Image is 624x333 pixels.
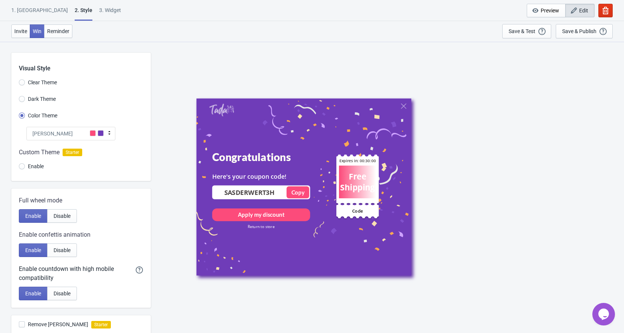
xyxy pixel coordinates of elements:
[25,247,41,253] span: Enable
[30,24,44,38] button: Win
[99,6,121,20] div: 3. Widget
[54,213,71,219] span: Disable
[25,290,41,297] span: Enable
[209,103,234,117] img: Tada Shopify App - Exit Intent, Spin to Win Popups, Newsletter Discount Gift Game
[19,230,90,239] span: Enable confettis animation
[339,156,376,166] div: Expires in: 00:30:00
[19,287,48,300] button: Enable
[212,224,310,230] div: Return to store
[502,24,551,38] button: Save & Test
[19,196,62,205] span: Full wheel mode
[75,6,92,21] div: 2 . Style
[527,4,566,17] button: Preview
[28,79,57,86] span: Clear Theme
[565,4,595,17] button: Edit
[28,95,56,103] span: Dark Theme
[238,211,284,218] div: Apply my discount
[54,290,71,297] span: Disable
[19,265,136,283] div: Enable countdown with high mobile compatibility
[47,243,77,257] button: Disable
[19,209,48,223] button: Enable
[592,303,616,325] iframe: chat widget
[47,209,77,223] button: Disable
[14,28,27,34] span: Invite
[541,8,559,14] span: Preview
[19,243,48,257] button: Enable
[11,6,68,20] div: 1. [GEOGRAPHIC_DATA]
[340,171,375,193] div: Free Shipping
[562,28,596,34] div: Save & Publish
[32,130,73,137] span: [PERSON_NAME]
[47,28,69,34] span: Reminder
[44,24,72,38] button: Reminder
[91,321,111,328] i: Starter
[28,112,57,119] span: Color Theme
[11,24,30,38] button: Invite
[54,247,71,253] span: Disable
[19,53,151,73] div: Visual Style
[209,103,234,117] a: Tada Shopify App - Exit Intent, Spin to Win Popups, Newsletter Discount Gift Game
[212,173,310,181] div: Here's your coupon code!
[28,321,88,328] span: Remove [PERSON_NAME]
[509,28,535,34] div: Save & Test
[212,151,310,163] div: Congratulations
[291,186,304,198] div: Copy
[25,213,41,219] span: Enable
[556,24,613,38] button: Save & Publish
[339,205,376,217] div: Code
[47,287,77,300] button: Disable
[579,8,588,14] span: Edit
[33,28,41,34] span: Win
